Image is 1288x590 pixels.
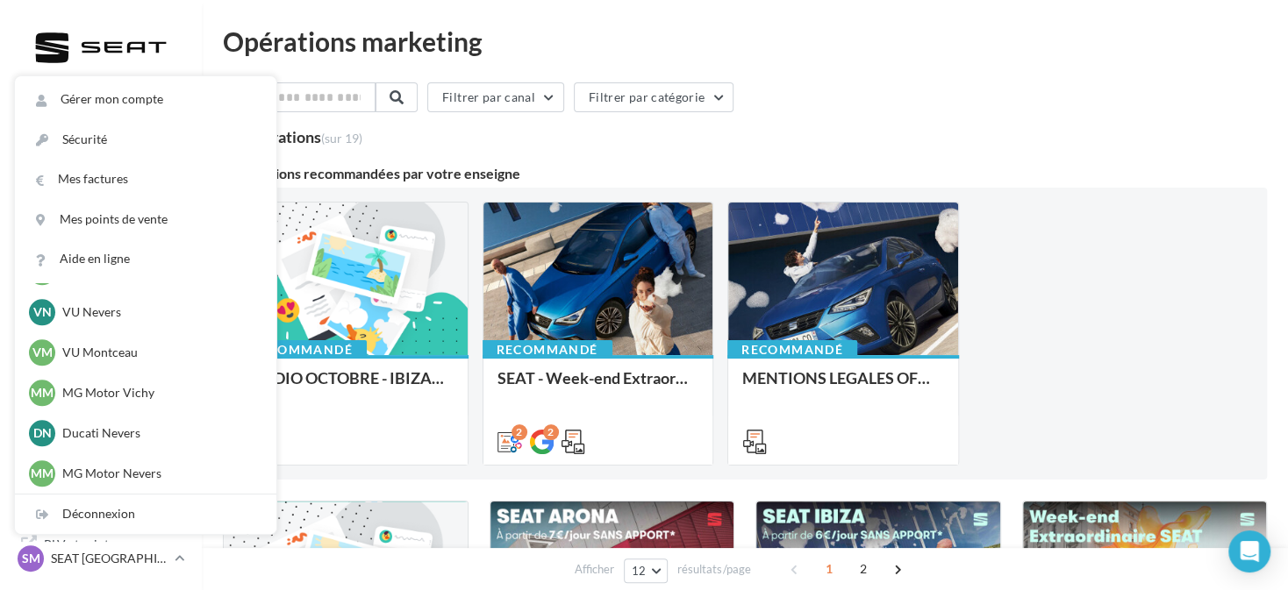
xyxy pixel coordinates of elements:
[15,239,276,279] a: Aide en ligne
[223,28,1267,54] div: Opérations marketing
[11,132,184,168] button: Notifications 6
[575,561,614,578] span: Afficher
[11,308,191,345] a: SMS unitaire
[252,369,454,404] div: RADIO OCTOBRE - IBIZA 6€/Jour + Week-end extraordinaire
[632,564,647,578] span: 12
[51,550,168,567] p: SEAT [GEOGRAPHIC_DATA]
[574,82,733,112] button: Filtrer par catégorie
[15,80,276,119] a: Gérer mon compte
[11,438,191,475] a: Médiathèque
[22,550,40,567] span: SM
[815,555,843,583] span: 1
[62,344,255,361] p: VU Montceau
[543,424,559,440] div: 2
[742,369,944,404] div: MENTIONS LEGALES OFFRES GENERIQUES PRESSE 2025
[15,120,276,160] a: Sécurité
[1228,530,1270,572] div: Open Intercom Messenger
[62,424,255,442] p: Ducati Nevers
[11,395,191,431] a: Contacts
[624,558,669,583] button: 12
[11,264,191,301] a: Visibilité en ligne
[31,384,54,402] span: MM
[512,424,527,440] div: 2
[11,351,191,387] a: Campagnes
[677,561,750,578] span: résultats/page
[15,494,276,534] div: Déconnexion
[427,82,564,112] button: Filtrer par canal
[849,555,877,583] span: 2
[62,465,255,482] p: MG Motor Nevers
[33,303,52,321] span: VN
[237,340,367,359] div: Recommandé
[33,424,52,442] span: DN
[15,200,276,239] a: Mes points de vente
[62,384,255,402] p: MG Motor Vichy
[15,160,276,199] a: Mes factures
[32,344,53,361] span: VM
[246,129,362,145] div: opérations
[31,465,54,482] span: MM
[11,481,191,518] a: Calendrier
[14,542,188,575] a: SM SEAT [GEOGRAPHIC_DATA]
[727,340,857,359] div: Recommandé
[62,303,255,321] p: VU Nevers
[11,218,191,256] a: Boîte de réception1
[223,167,1267,181] div: 3 opérations recommandées par votre enseigne
[223,126,362,146] div: 18
[483,340,612,359] div: Recommandé
[321,131,362,146] span: (sur 19)
[11,175,191,212] a: Opérations
[497,369,699,404] div: SEAT - Week-end Extraordinaire ([GEOGRAPHIC_DATA]) - OCTOBRE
